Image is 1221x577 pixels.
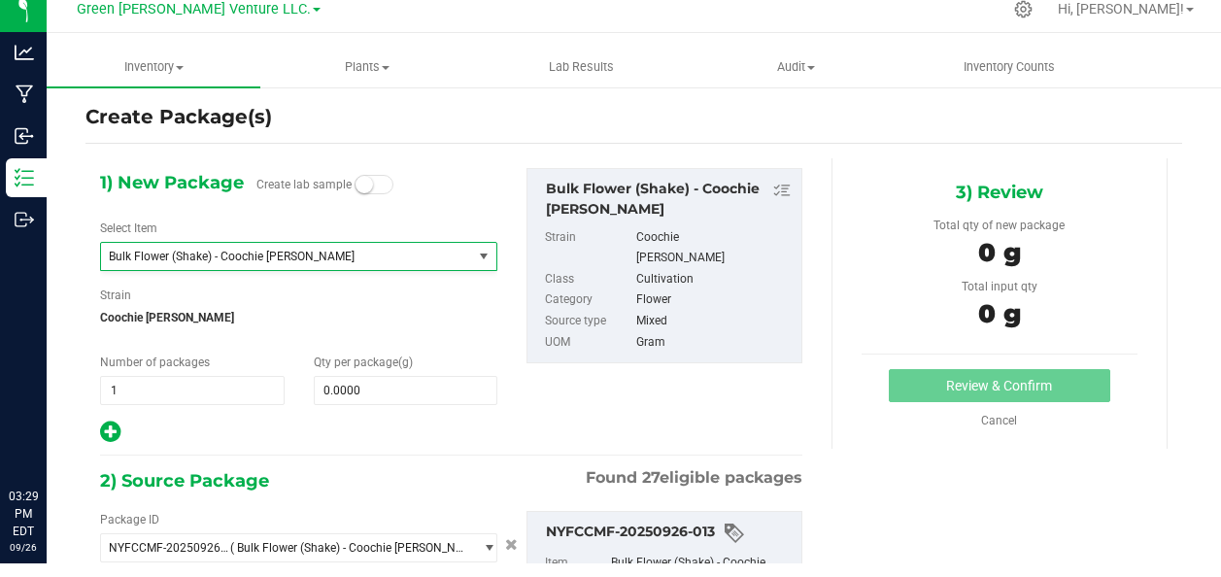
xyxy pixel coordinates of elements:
p: 03:29 PM EDT [9,488,38,540]
label: Class [545,269,632,290]
span: select [472,243,496,270]
label: UOM [545,332,632,354]
span: 0 g [978,298,1021,329]
a: Cancel [981,414,1017,427]
label: Select Item [100,220,157,237]
span: 3) Review [956,178,1043,207]
span: Inventory Counts [937,58,1081,76]
span: Plants [261,58,473,76]
div: Bulk Flower (Shake) - Coochie Runtz [546,179,792,220]
span: Total qty of new package [933,219,1065,232]
a: Lab Results [475,47,689,87]
div: Gram [636,332,792,354]
div: Flower [636,289,792,311]
span: 27 [642,468,660,487]
span: Bulk Flower (Shake) - Coochie [PERSON_NAME] [109,250,450,263]
div: NYFCCMF-20250926-013 [546,522,792,545]
p: 09/26 [9,540,38,555]
label: Strain [545,227,632,269]
span: Green [PERSON_NAME] Venture LLC. [77,1,311,17]
label: Category [545,289,632,311]
label: Source type [545,311,632,332]
div: Coochie [PERSON_NAME] [636,227,792,269]
span: Hi, [PERSON_NAME]! [1058,1,1184,17]
a: Audit [689,47,902,87]
span: Found eligible packages [586,466,802,490]
a: Plants [260,47,474,87]
inline-svg: Outbound [15,210,34,229]
span: Lab Results [523,58,640,76]
span: 1) New Package [100,168,244,197]
span: Total input qty [962,280,1037,293]
span: 0 g [978,237,1021,268]
inline-svg: Inbound [15,126,34,146]
inline-svg: Analytics [15,43,34,62]
div: Mixed [636,311,792,332]
inline-svg: Inventory [15,168,34,187]
span: Audit [690,58,901,76]
span: Inventory [47,58,260,76]
label: Create lab sample [256,170,352,199]
div: Cultivation [636,269,792,290]
a: Inventory [47,47,260,87]
h4: Create Package(s) [85,103,272,131]
a: Inventory Counts [902,47,1116,87]
button: Cancel button [499,531,524,560]
button: Review & Confirm [889,369,1109,402]
inline-svg: Manufacturing [15,85,34,104]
